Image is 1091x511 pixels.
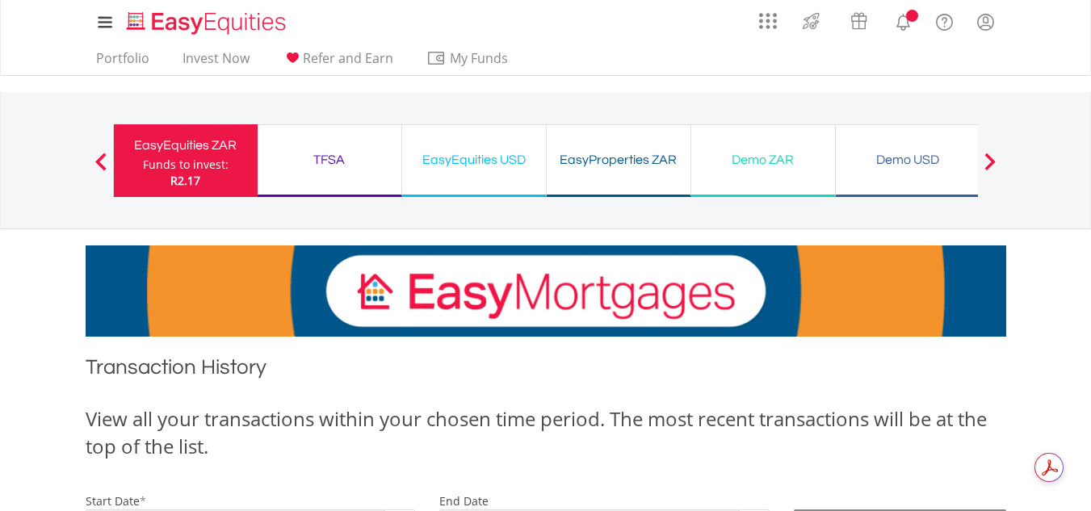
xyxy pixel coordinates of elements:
span: Refer and Earn [303,49,393,67]
img: EasyEquities_Logo.png [124,10,292,36]
a: My Profile [965,4,1006,40]
span: R2.17 [170,173,200,188]
label: start date [86,493,140,509]
span: My Funds [426,48,532,69]
label: end date [439,493,489,509]
button: Next [974,161,1006,177]
img: grid-menu-icon.svg [759,12,777,30]
a: FAQ's and Support [924,4,965,36]
div: TFSA [267,149,392,171]
img: thrive-v2.svg [798,8,825,34]
div: EasyProperties ZAR [556,149,681,171]
img: vouchers-v2.svg [846,8,872,34]
a: Vouchers [835,4,883,34]
div: EasyEquities ZAR [124,134,248,157]
a: Invest Now [176,50,256,75]
button: Previous [85,161,117,177]
img: EasyMortage Promotion Banner [86,245,1006,337]
div: EasyEquities USD [412,149,536,171]
a: Portfolio [90,50,156,75]
div: Demo ZAR [701,149,825,171]
div: View all your transactions within your chosen time period. The most recent transactions will be a... [86,405,1006,461]
a: Home page [120,4,292,36]
div: Demo USD [846,149,970,171]
a: AppsGrid [749,4,787,30]
div: Funds to invest: [143,157,229,173]
a: Refer and Earn [276,50,400,75]
h1: Transaction History [86,353,1006,389]
a: Notifications [883,4,924,36]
